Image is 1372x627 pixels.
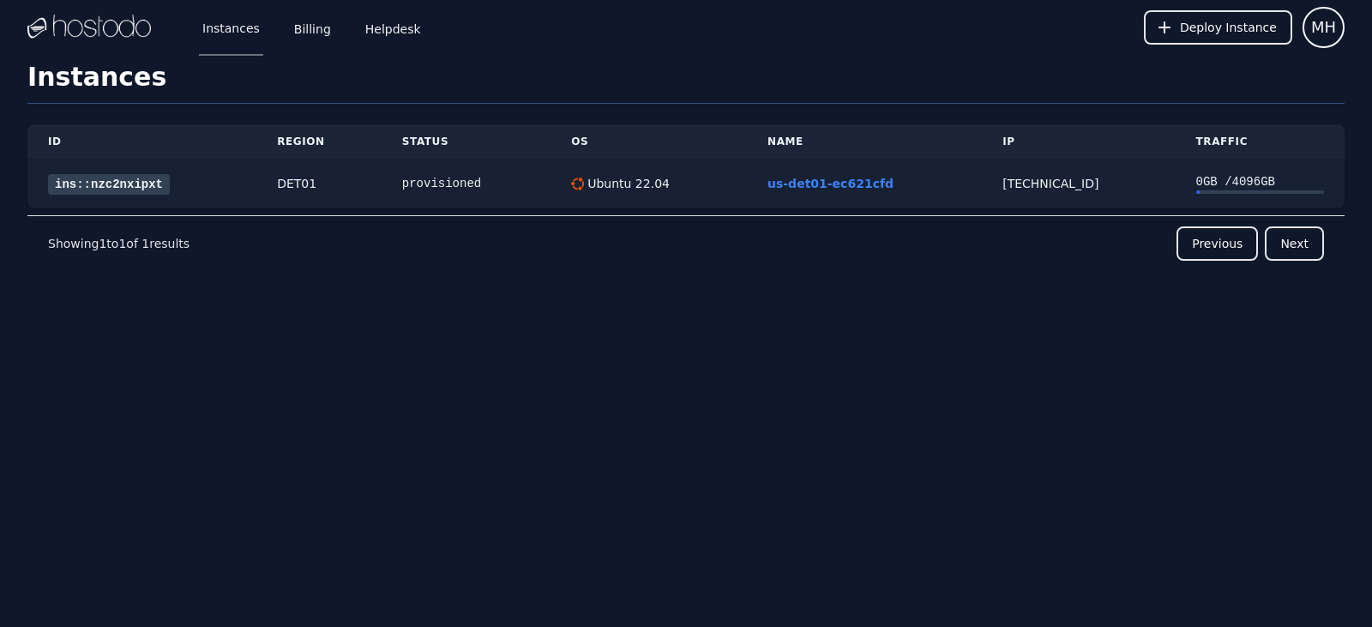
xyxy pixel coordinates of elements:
[256,124,382,160] th: Region
[402,175,530,192] div: provisioned
[1265,226,1324,261] button: Next
[747,124,982,160] th: Name
[571,178,584,190] img: Ubuntu 22.04
[382,124,551,160] th: Status
[27,124,256,160] th: ID
[1144,10,1292,45] button: Deploy Instance
[1196,173,1324,190] div: 0 GB / 4096 GB
[141,237,149,250] span: 1
[48,174,170,195] a: ins::nzc2nxipxt
[1176,124,1345,160] th: Traffic
[277,175,361,192] div: DET01
[118,237,126,250] span: 1
[1180,19,1277,36] span: Deploy Instance
[1303,7,1345,48] button: User menu
[551,124,747,160] th: OS
[1002,175,1154,192] div: [TECHNICAL_ID]
[27,215,1345,271] nav: Pagination
[27,15,151,40] img: Logo
[48,235,190,252] p: Showing to of results
[99,237,106,250] span: 1
[982,124,1175,160] th: IP
[1311,15,1336,39] span: MH
[767,177,894,190] a: us-det01-ec621cfd
[1176,226,1258,261] button: Previous
[27,62,1345,104] h1: Instances
[584,175,670,192] div: Ubuntu 22.04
